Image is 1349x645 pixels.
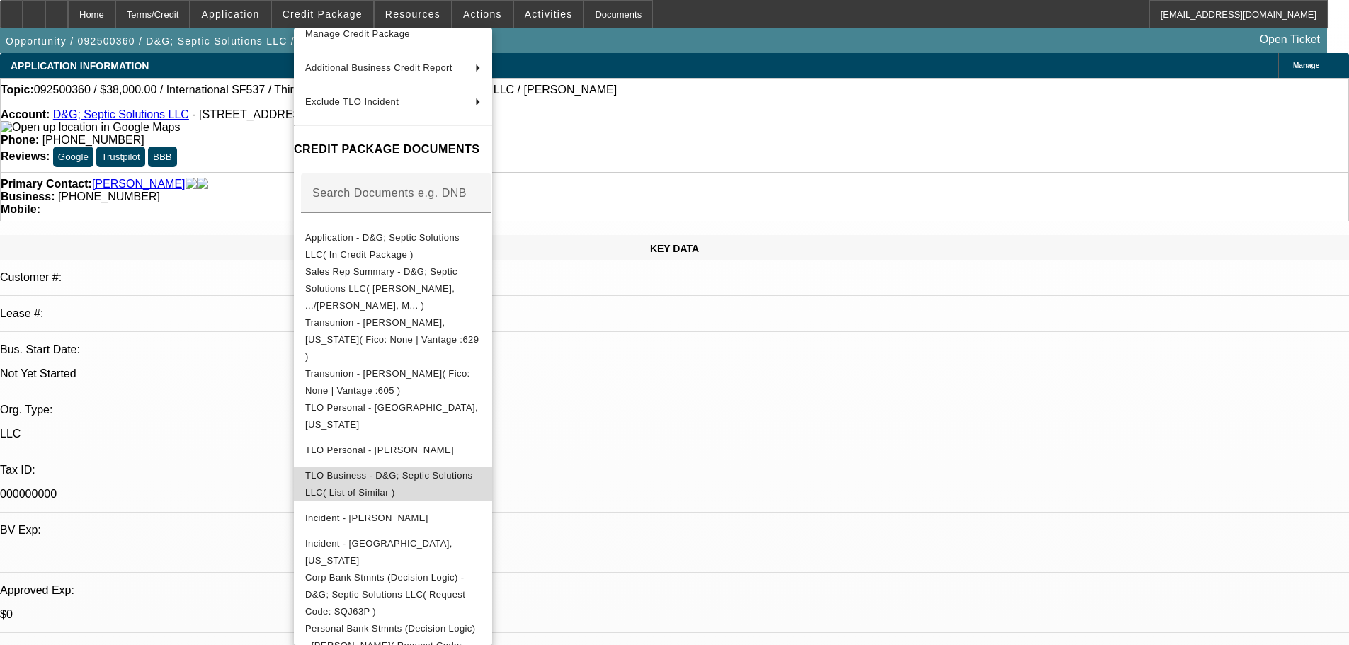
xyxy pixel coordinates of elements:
button: TLO Personal - Kerr, Georgia [294,399,492,433]
button: Incident - Kerr, David [294,501,492,535]
button: Transunion - Kerr, Georgia( Fico: None | Vantage :629 ) [294,314,492,365]
button: Sales Rep Summary - D&G; Septic Solutions LLC( Urbanowski, .../Culligan, M... ) [294,263,492,314]
span: Corp Bank Stmnts (Decision Logic) - D&G; Septic Solutions LLC( Request Code: SQJ63P ) [305,572,465,617]
span: Sales Rep Summary - D&G; Septic Solutions LLC( [PERSON_NAME], .../[PERSON_NAME], M... ) [305,266,457,311]
span: Incident - [GEOGRAPHIC_DATA], [US_STATE] [305,538,452,566]
h4: CREDIT PACKAGE DOCUMENTS [294,141,492,158]
span: Transunion - [PERSON_NAME]( Fico: None | Vantage :605 ) [305,368,470,396]
button: TLO Personal - Kerr, David [294,433,492,467]
button: Application - D&G; Septic Solutions LLC( In Credit Package ) [294,229,492,263]
span: Exclude TLO Incident [305,96,399,107]
span: Manage Credit Package [305,28,410,39]
span: Incident - [PERSON_NAME] [305,513,428,523]
span: TLO Personal - [GEOGRAPHIC_DATA], [US_STATE] [305,402,478,430]
span: TLO Personal - [PERSON_NAME] [305,445,454,455]
button: Transunion - Kerr, David( Fico: None | Vantage :605 ) [294,365,492,399]
button: TLO Business - D&G; Septic Solutions LLC( List of Similar ) [294,467,492,501]
button: Incident - Kerr, Georgia [294,535,492,569]
button: Corp Bank Stmnts (Decision Logic) - D&G; Septic Solutions LLC( Request Code: SQJ63P ) [294,569,492,620]
span: Transunion - [PERSON_NAME], [US_STATE]( Fico: None | Vantage :629 ) [305,317,479,362]
span: Application - D&G; Septic Solutions LLC( In Credit Package ) [305,232,460,260]
span: Additional Business Credit Report [305,62,452,73]
span: TLO Business - D&G; Septic Solutions LLC( List of Similar ) [305,470,472,498]
mat-label: Search Documents e.g. DNB [312,187,467,199]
